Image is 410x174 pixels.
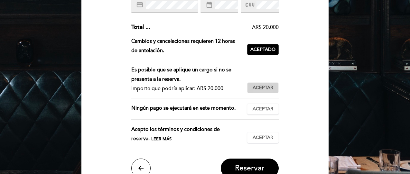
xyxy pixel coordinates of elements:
[253,134,273,141] span: Aceptar
[136,1,143,8] i: credit_card
[247,82,279,93] button: Aceptar
[150,24,279,31] div: ARS 20.000
[247,132,279,143] button: Aceptar
[131,125,247,143] div: Acepto los términos y condiciones de reserva.
[253,106,273,113] span: Aceptar
[247,104,279,114] button: Aceptar
[247,44,279,55] button: Aceptado
[131,23,150,31] span: Total ...
[250,46,275,53] span: Aceptado
[151,136,172,142] span: Leer más
[137,164,145,172] i: arrow_back
[131,84,242,93] div: Importe que podría aplicar: ARS 20.000
[131,65,242,84] div: Es posible que se aplique un cargo si no se presenta a la reserva.
[206,1,213,8] i: date_range
[235,164,265,173] span: Reservar
[253,85,273,91] span: Aceptar
[131,37,247,55] div: Cambios y cancelaciones requieren 12 horas de antelación.
[131,104,247,114] div: Ningún pago se ejecutará en este momento.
